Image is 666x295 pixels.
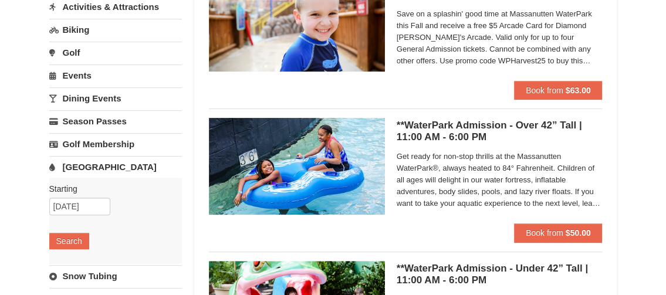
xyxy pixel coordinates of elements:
[397,263,603,286] h5: **WaterPark Admission - Under 42” Tall | 11:00 AM - 6:00 PM
[49,133,182,155] a: Golf Membership
[49,233,89,249] button: Search
[397,8,603,67] span: Save on a splashin' good time at Massanutten WaterPark this Fall and receive a free $5 Arcade Car...
[526,228,563,238] span: Book from
[49,110,182,132] a: Season Passes
[49,183,174,195] label: Starting
[397,151,603,209] span: Get ready for non-stop thrills at the Massanutten WaterPark®, always heated to 84° Fahrenheit. Ch...
[397,120,603,143] h5: **WaterPark Admission - Over 42” Tall | 11:00 AM - 6:00 PM
[566,86,591,95] strong: $63.00
[514,223,603,242] button: Book from $50.00
[49,42,182,63] a: Golf
[209,118,385,214] img: 6619917-726-5d57f225.jpg
[514,81,603,100] button: Book from $63.00
[49,156,182,178] a: [GEOGRAPHIC_DATA]
[566,228,591,238] strong: $50.00
[49,19,182,40] a: Biking
[526,86,563,95] span: Book from
[49,87,182,109] a: Dining Events
[49,65,182,86] a: Events
[49,265,182,287] a: Snow Tubing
